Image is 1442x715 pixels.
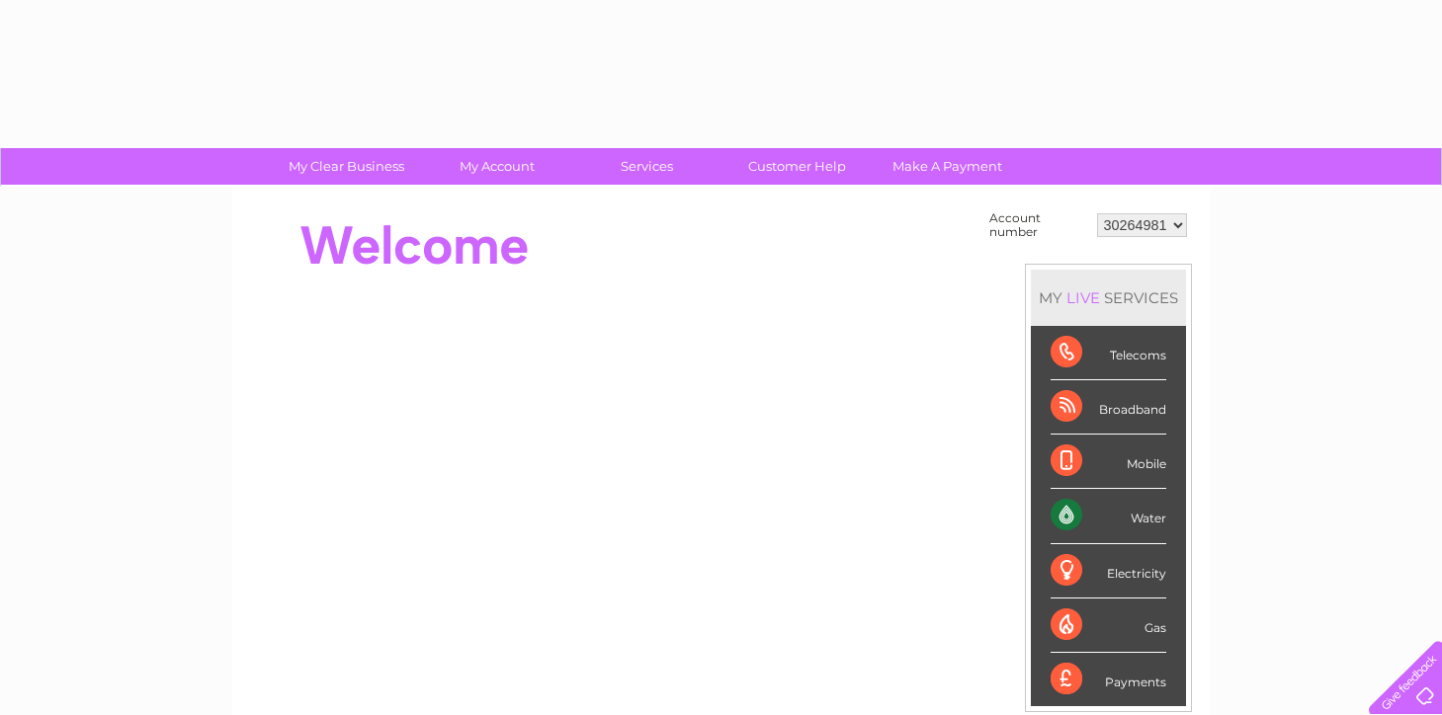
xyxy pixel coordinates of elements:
a: Customer Help [716,148,879,185]
a: Make A Payment [866,148,1029,185]
div: Broadband [1051,380,1166,435]
div: Telecoms [1051,326,1166,380]
div: Mobile [1051,435,1166,489]
a: My Clear Business [265,148,428,185]
div: Gas [1051,598,1166,653]
div: MY SERVICES [1031,270,1186,326]
div: Payments [1051,653,1166,706]
div: LIVE [1062,288,1104,307]
a: Services [565,148,728,185]
a: My Account [415,148,578,185]
td: Account number [984,206,1092,244]
div: Electricity [1051,544,1166,598]
div: Water [1051,489,1166,543]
